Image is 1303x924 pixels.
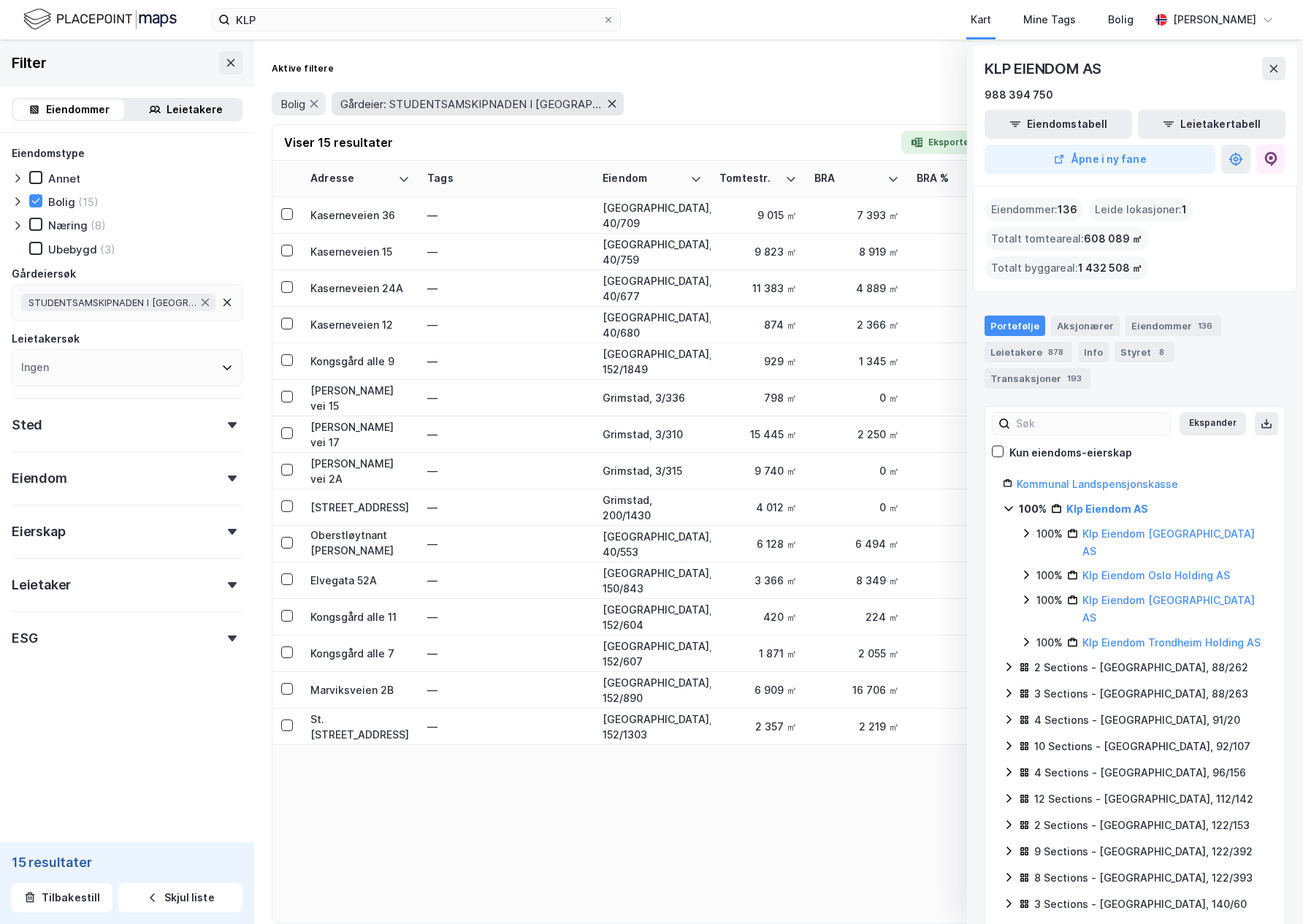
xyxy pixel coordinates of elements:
[310,207,410,223] div: Kaserneveien 36
[310,682,410,698] div: Marviksveien 2B
[310,383,410,413] div: [PERSON_NAME] vei 15
[427,532,585,556] div: —
[603,310,702,340] div: [GEOGRAPHIC_DATA], 40/680
[603,675,702,706] div: [GEOGRAPHIC_DATA], 152/890
[917,317,1016,332] div: 271 %
[719,390,797,405] div: 798 ㎡
[12,145,85,162] div: Eiendomstype
[427,172,585,186] div: Tags
[1045,345,1066,359] div: 878
[603,172,684,186] div: Eiendom
[814,573,899,588] div: 8 349 ㎡
[1034,764,1246,782] div: 4 Sections - [GEOGRAPHIC_DATA], 96/156
[814,463,899,478] div: 0 ㎡
[985,198,1083,221] div: Eiendommer :
[814,500,899,515] div: 0 ㎡
[12,51,47,75] div: Filter
[310,711,410,742] div: St. [STREET_ADDRESS]
[719,172,779,186] div: Tomtestr.
[12,470,67,487] div: Eiendom
[1082,569,1230,581] a: Klp Eiendom Oslo Holding AS
[1036,567,1063,584] div: 100%
[603,346,702,377] div: [GEOGRAPHIC_DATA], 152/1849
[985,145,1215,174] button: Åpne i ny fane
[1115,342,1174,362] div: Styret
[603,200,702,231] div: [GEOGRAPHIC_DATA], 40/709
[1058,201,1077,218] span: 136
[12,523,65,541] div: Eierskap
[917,427,1016,442] div: 15 %
[1082,594,1255,624] a: Klp Eiendom [GEOGRAPHIC_DATA] AS
[100,243,115,256] div: (3)
[719,280,797,296] div: 11 383 ㎡
[719,719,797,734] div: 2 357 ㎡
[48,172,80,186] div: Annet
[814,280,899,296] div: 4 889 ㎡
[1082,527,1255,557] a: Klp Eiendom [GEOGRAPHIC_DATA] AS
[28,297,196,308] span: STUDENTSAMSKIPNADEN I [GEOGRAPHIC_DATA]
[12,330,80,348] div: Leietakersøk
[985,342,1072,362] div: Leietakere
[1195,318,1215,333] div: 136
[1051,316,1120,336] div: Aksjonærer
[917,573,1016,588] div: 248 %
[1034,685,1248,703] div: 3 Sections - [GEOGRAPHIC_DATA], 88/263
[310,573,410,588] div: Elvegata 52A
[310,527,410,560] div: Oberstløytnant [PERSON_NAME] vei 21
[814,390,899,405] div: 0 ㎡
[46,101,110,118] div: Eiendommer
[814,427,899,442] div: 2 250 ㎡
[427,679,585,702] div: —
[1034,738,1250,755] div: 10 Sections - [GEOGRAPHIC_DATA], 92/107
[719,682,797,698] div: 6 909 ㎡
[427,240,585,264] div: —
[917,172,998,186] div: BRA %
[985,57,1104,80] div: KLP EIENDOM AS
[917,719,1016,734] div: 94 %
[719,609,797,625] div: 420 ㎡
[340,97,603,111] span: Gårdeier: STUDENTSAMSKIPNADEN I [GEOGRAPHIC_DATA]
[1019,500,1047,518] div: 100%
[1180,412,1246,435] button: Ekspander
[917,207,1016,223] div: 82 %
[603,602,702,633] div: [GEOGRAPHIC_DATA], 152/604
[1034,869,1253,887] div: 8 Sections - [GEOGRAPHIC_DATA], 122/393
[310,646,410,661] div: Kongsgård alle 7
[901,131,1020,154] button: Eksporter til Excel
[719,244,797,259] div: 9 823 ㎡
[1034,817,1250,834] div: 2 Sections - [GEOGRAPHIC_DATA], 122/153
[814,354,899,369] div: 1 345 ㎡
[230,9,603,31] input: Søk på adresse, matrikkel, gårdeiere, leietakere eller personer
[1034,843,1253,860] div: 9 Sections - [GEOGRAPHIC_DATA], 122/392
[280,97,305,111] span: Bolig
[917,609,1016,625] div: 53 %
[1036,525,1063,543] div: 100%
[719,500,797,515] div: 4 012 ㎡
[310,354,410,369] div: Kongsgård alle 9
[985,368,1090,389] div: Transaksjoner
[310,317,410,332] div: Kaserneveien 12
[12,576,71,594] div: Leietaker
[719,317,797,332] div: 874 ㎡
[427,715,585,738] div: —
[427,606,585,629] div: —
[1010,413,1170,435] input: Søk
[427,459,585,483] div: —
[272,63,334,75] div: Aktive filtere
[985,316,1045,336] div: Portefølje
[1082,636,1261,649] a: Klp Eiendom Trondheim Holding AS
[1078,259,1142,277] span: 1 432 508 ㎡
[427,423,585,446] div: —
[603,237,702,267] div: [GEOGRAPHIC_DATA], 40/759
[1138,110,1285,139] button: Leietakertabell
[719,354,797,369] div: 929 ㎡
[814,609,899,625] div: 224 ㎡
[427,569,585,592] div: —
[48,195,75,209] div: Bolig
[1036,634,1063,652] div: 100%
[1023,11,1076,28] div: Mine Tags
[719,463,797,478] div: 9 740 ㎡
[814,682,899,698] div: 16 706 ㎡
[603,529,702,560] div: [GEOGRAPHIC_DATA], 40/553
[12,416,42,434] div: Sted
